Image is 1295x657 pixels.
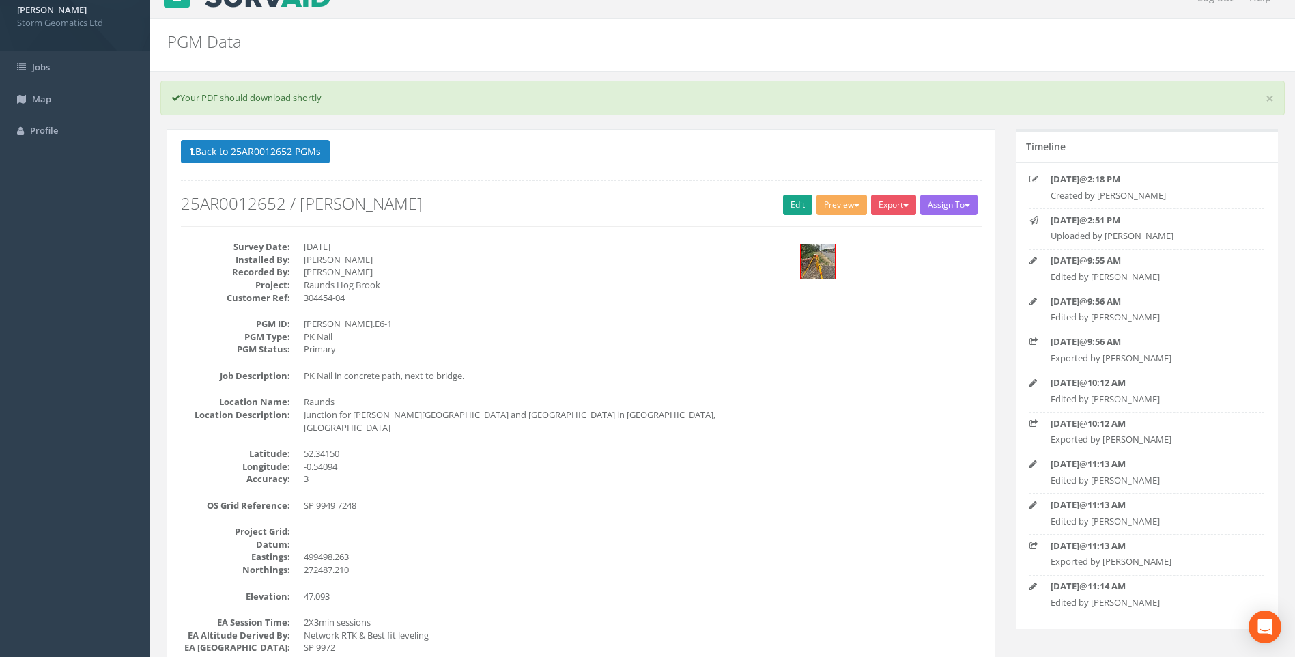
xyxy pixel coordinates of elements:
span: Jobs [32,61,50,73]
p: Exported by [PERSON_NAME] [1051,352,1243,365]
dd: PK Nail in concrete path, next to bridge. [304,369,775,382]
p: Created by [PERSON_NAME] [1051,189,1243,202]
strong: [DATE] [1051,580,1079,592]
dt: EA Session Time: [181,616,290,629]
button: Assign To [920,195,978,215]
dt: Job Description: [181,369,290,382]
p: Edited by [PERSON_NAME] [1051,474,1243,487]
dt: OS Grid Reference: [181,499,290,512]
dt: PGM Type: [181,331,290,344]
p: @ [1051,499,1243,512]
dt: Project: [181,279,290,292]
p: @ [1051,458,1243,471]
span: Storm Geomatics Ltd [17,16,133,29]
button: Back to 25AR0012652 PGMs [181,140,330,163]
dt: Location Name: [181,395,290,408]
strong: [DATE] [1051,295,1079,307]
dd: SP 9949 7248 [304,499,775,512]
h2: PGM Data [167,33,1090,51]
dt: Customer Ref: [181,292,290,305]
p: @ [1051,295,1243,308]
p: @ [1051,254,1243,267]
button: Export [871,195,916,215]
strong: 10:12 AM [1087,417,1126,430]
dd: [PERSON_NAME].E6-1 [304,318,775,331]
a: × [1266,92,1274,106]
strong: [PERSON_NAME] [17,3,87,16]
dt: Longitude: [181,460,290,473]
p: Uploaded by [PERSON_NAME] [1051,229,1243,242]
strong: 2:18 PM [1087,173,1120,185]
strong: [DATE] [1051,417,1079,430]
img: 89cf67f1-1e51-d52a-de56-9525aec3904e_c9deea3f-2584-8e8f-ac39-2b295f585150_thumb.jpg [801,244,835,279]
dd: Junction for [PERSON_NAME][GEOGRAPHIC_DATA] and [GEOGRAPHIC_DATA] in [GEOGRAPHIC_DATA], [GEOGRAPH... [304,408,775,434]
strong: 2:51 PM [1087,214,1120,226]
p: Edited by [PERSON_NAME] [1051,515,1243,528]
strong: [DATE] [1051,458,1079,470]
dd: 52.34150 [304,447,775,460]
dd: Primary [304,343,775,356]
p: @ [1051,580,1243,593]
span: Map [32,93,51,105]
strong: [DATE] [1051,376,1079,389]
dt: Datum: [181,538,290,551]
dd: [PERSON_NAME] [304,253,775,266]
h2: 25AR0012652 / [PERSON_NAME] [181,195,982,212]
p: @ [1051,214,1243,227]
dt: Latitude: [181,447,290,460]
h5: Timeline [1026,141,1066,152]
strong: 10:12 AM [1087,376,1126,389]
p: @ [1051,376,1243,389]
dt: Recorded By: [181,266,290,279]
dt: Accuracy: [181,473,290,486]
dd: PK Nail [304,331,775,344]
strong: 9:56 AM [1087,335,1121,348]
dd: 499498.263 [304,550,775,563]
strong: 11:13 AM [1087,499,1126,511]
p: Exported by [PERSON_NAME] [1051,555,1243,568]
dt: Project Grid: [181,525,290,538]
dd: Network RTK & Best fit leveling [304,629,775,642]
p: @ [1051,335,1243,348]
dd: 272487.210 [304,563,775,576]
p: @ [1051,173,1243,186]
strong: 9:55 AM [1087,254,1121,266]
strong: [DATE] [1051,499,1079,511]
a: Edit [783,195,812,215]
dd: [PERSON_NAME] [304,266,775,279]
strong: 11:13 AM [1087,458,1126,470]
dt: EA [GEOGRAPHIC_DATA]: [181,641,290,654]
dd: SP 9972 [304,641,775,654]
span: Profile [30,124,58,137]
dt: Elevation: [181,590,290,603]
strong: [DATE] [1051,254,1079,266]
dt: Eastings: [181,550,290,563]
p: Edited by [PERSON_NAME] [1051,270,1243,283]
p: Edited by [PERSON_NAME] [1051,596,1243,609]
strong: [DATE] [1051,335,1079,348]
strong: 11:14 AM [1087,580,1126,592]
dd: 2X3min sessions [304,616,775,629]
dt: PGM Status: [181,343,290,356]
p: Edited by [PERSON_NAME] [1051,311,1243,324]
button: Preview [816,195,867,215]
dd: [DATE] [304,240,775,253]
dd: 47.093 [304,590,775,603]
strong: 11:13 AM [1087,540,1126,552]
strong: 9:56 AM [1087,295,1121,307]
strong: [DATE] [1051,540,1079,552]
div: Your PDF should download shortly [160,81,1285,115]
p: @ [1051,417,1243,430]
dt: EA Altitude Derived By: [181,629,290,642]
dt: Survey Date: [181,240,290,253]
p: Exported by [PERSON_NAME] [1051,433,1243,446]
strong: [DATE] [1051,214,1079,226]
dt: Northings: [181,563,290,576]
dd: 304454-04 [304,292,775,305]
p: Edited by [PERSON_NAME] [1051,393,1243,406]
dt: Installed By: [181,253,290,266]
dt: PGM ID: [181,318,290,331]
dd: -0.54094 [304,460,775,473]
div: Open Intercom Messenger [1249,611,1281,643]
dd: Raunds Hog Brook [304,279,775,292]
